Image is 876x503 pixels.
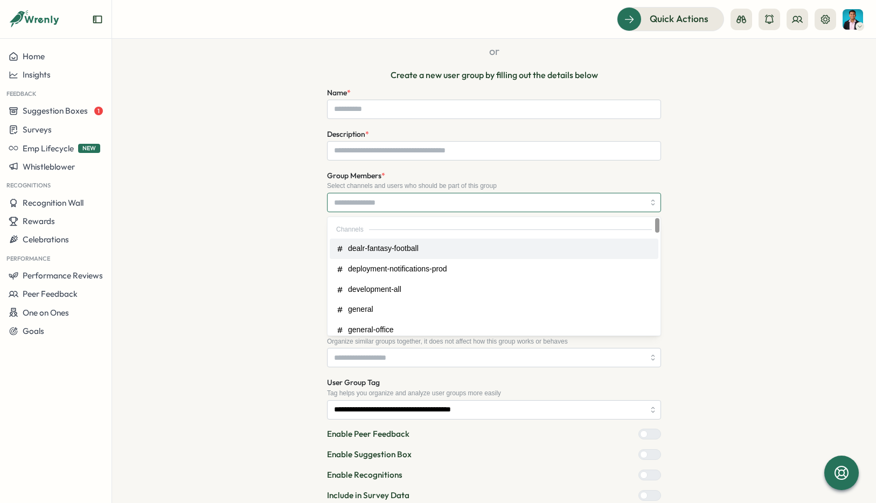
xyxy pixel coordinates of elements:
[327,129,369,141] label: Description
[336,225,652,235] div: Channels
[348,263,447,275] div: deployment-notifications-prod
[391,68,598,82] p: Create a new user group by filling out the details below
[650,12,708,26] span: Quick Actions
[94,107,103,115] span: 1
[617,7,724,31] button: Quick Actions
[23,143,74,153] span: Emp Lifecycle
[348,284,401,296] div: development-all
[327,449,412,460] p: Enable Suggestion Box
[23,216,55,226] span: Rewards
[327,170,385,182] label: Group Members
[92,14,103,25] button: Expand sidebar
[23,198,84,208] span: Recognition Wall
[348,304,373,316] div: general
[327,469,402,481] p: Enable Recognitions
[327,428,409,440] p: Enable Peer Feedback
[23,308,69,318] span: One on Ones
[327,490,409,501] p: Include in Survey Data
[23,270,103,281] span: Performance Reviews
[23,106,88,116] span: Suggestion Boxes
[843,9,863,30] img: Brayden Antonio
[23,162,75,172] span: Whistleblower
[327,182,661,190] div: Select channels and users who should be part of this group
[327,87,351,99] label: Name
[348,243,419,255] div: dealr-fantasy-football
[489,43,499,60] p: or
[327,389,661,397] div: Tag helps you organize and analyze user groups more easily
[23,124,52,135] span: Surveys
[23,289,78,299] span: Peer Feedback
[23,234,69,244] span: Celebrations
[23,69,51,80] span: Insights
[23,51,45,61] span: Home
[78,144,100,153] span: NEW
[23,326,44,336] span: Goals
[327,377,380,389] label: User Group Tag
[348,324,394,336] div: general-office
[327,338,661,345] div: Organize similar groups together, it does not affect how this group works or behaves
